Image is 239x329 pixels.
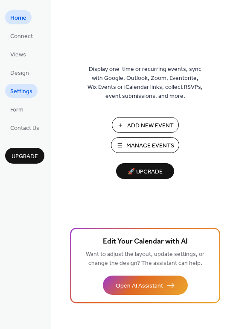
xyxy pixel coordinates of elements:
button: 🚀 Upgrade [116,163,174,179]
a: Form [5,102,29,116]
span: Connect [10,32,33,41]
span: Edit Your Calendar with AI [103,236,188,248]
span: Views [10,50,26,59]
span: 🚀 Upgrade [121,166,169,178]
a: Connect [5,29,38,43]
button: Upgrade [5,148,44,164]
span: Design [10,69,29,78]
button: Manage Events [111,137,179,153]
span: Want to adjust the layout, update settings, or change the design? The assistant can help. [86,249,204,269]
span: Form [10,106,23,115]
a: Design [5,65,34,79]
a: Settings [5,84,38,98]
button: Open AI Assistant [103,276,188,295]
a: Views [5,47,31,61]
span: Display one-time or recurring events, sync with Google, Outlook, Zoom, Eventbrite, Wix Events or ... [87,65,203,101]
span: Home [10,14,26,23]
span: Upgrade [12,152,38,161]
span: Contact Us [10,124,39,133]
span: Open AI Assistant [116,282,163,291]
a: Contact Us [5,120,44,135]
button: Add New Event [112,117,179,133]
span: Settings [10,87,32,96]
span: Add New Event [127,121,174,130]
a: Home [5,10,32,24]
span: Manage Events [126,141,174,150]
